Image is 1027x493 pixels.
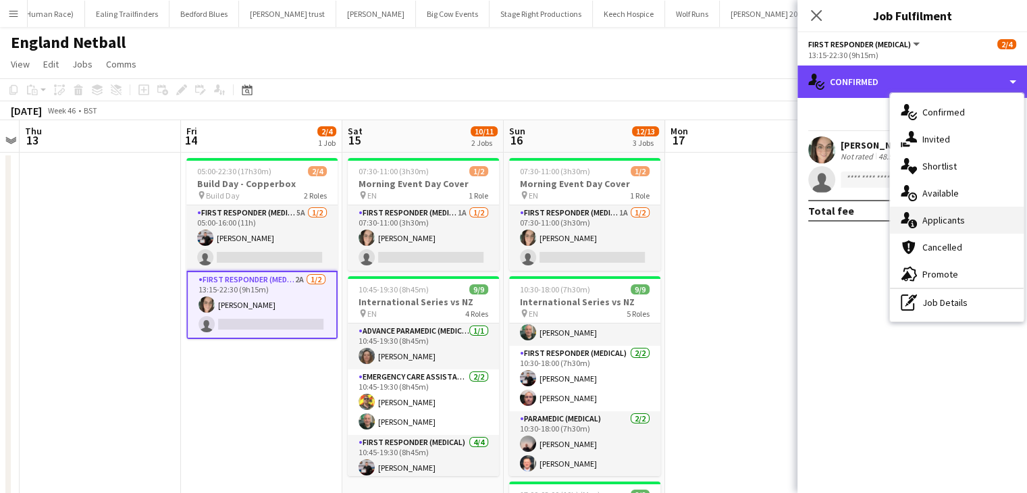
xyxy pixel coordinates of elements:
[72,58,93,70] span: Jobs
[348,323,499,369] app-card-role: Advance Paramedic (Medical)1/110:45-19:30 (8h45m)[PERSON_NAME]
[668,132,688,148] span: 17
[890,289,1024,316] div: Job Details
[106,58,136,70] span: Comms
[318,138,336,148] div: 1 Job
[38,55,64,73] a: Edit
[808,204,854,217] div: Total fee
[23,132,42,148] span: 13
[85,1,169,27] button: Ealing Trailfinders
[348,205,499,271] app-card-role: First Responder (Medical)1A1/207:30-11:00 (3h30m)[PERSON_NAME]
[84,105,97,115] div: BST
[11,58,30,70] span: View
[186,205,338,271] app-card-role: First Responder (Medical)5A1/205:00-16:00 (11h)[PERSON_NAME]
[186,178,338,190] h3: Build Day - Copperbox
[317,126,336,136] span: 2/4
[348,296,499,308] h3: International Series vs NZ
[632,126,659,136] span: 12/13
[469,166,488,176] span: 1/2
[348,158,499,271] app-job-card: 07:30-11:00 (3h30m)1/2Morning Event Day Cover EN1 RoleFirst Responder (Medical)1A1/207:30-11:00 (...
[101,55,142,73] a: Comms
[631,284,650,294] span: 9/9
[359,284,429,294] span: 10:45-19:30 (8h45m)
[490,1,593,27] button: Stage Right Productions
[11,32,126,53] h1: England Netball
[471,126,498,136] span: 10/11
[186,158,338,339] app-job-card: 05:00-22:30 (17h30m)2/4Build Day - Copperbox Build Day2 RolesFirst Responder (Medical)5A1/205:00-...
[186,271,338,339] app-card-role: First Responder (Medical)2A1/213:15-22:30 (9h15m)[PERSON_NAME]
[509,346,660,411] app-card-role: First Responder (Medical)2/210:30-18:00 (7h30m)[PERSON_NAME][PERSON_NAME]
[876,151,908,161] div: 48.59mi
[720,1,817,27] button: [PERSON_NAME] 2025
[367,309,377,319] span: EN
[922,214,965,226] span: Applicants
[465,309,488,319] span: 4 Roles
[348,125,363,137] span: Sat
[509,178,660,190] h3: Morning Event Day Cover
[593,1,665,27] button: Keech Hospice
[922,133,950,145] span: Invited
[186,125,197,137] span: Fri
[469,284,488,294] span: 9/9
[631,166,650,176] span: 1/2
[627,309,650,319] span: 5 Roles
[509,158,660,271] app-job-card: 07:30-11:00 (3h30m)1/2Morning Event Day Cover EN1 RoleFirst Responder (Medical)1A1/207:30-11:00 (...
[922,106,965,118] span: Confirmed
[416,1,490,27] button: Big Cow Events
[922,187,959,199] span: Available
[197,166,271,176] span: 05:00-22:30 (17h30m)
[348,276,499,476] app-job-card: 10:45-19:30 (8h45m)9/9International Series vs NZ EN4 RolesAdvance Paramedic (Medical)1/110:45-19:...
[469,190,488,201] span: 1 Role
[471,138,497,148] div: 2 Jobs
[509,411,660,477] app-card-role: Paramedic (Medical)2/210:30-18:00 (7h30m)[PERSON_NAME][PERSON_NAME]
[997,39,1016,49] span: 2/4
[808,39,922,49] button: First Responder (Medical)
[630,190,650,201] span: 1 Role
[922,268,958,280] span: Promote
[797,66,1027,98] div: Confirmed
[346,132,363,148] span: 15
[808,50,1016,60] div: 13:15-22:30 (9h15m)
[304,190,327,201] span: 2 Roles
[45,105,78,115] span: Week 46
[670,125,688,137] span: Mon
[841,151,876,161] div: Not rated
[507,132,525,148] span: 16
[520,166,590,176] span: 07:30-11:00 (3h30m)
[367,190,377,201] span: EN
[509,205,660,271] app-card-role: First Responder (Medical)1A1/207:30-11:00 (3h30m)[PERSON_NAME]
[665,1,720,27] button: Wolf Runs
[529,190,538,201] span: EN
[184,132,197,148] span: 14
[808,39,911,49] span: First Responder (Medical)
[336,1,416,27] button: [PERSON_NAME]
[11,104,42,118] div: [DATE]
[67,55,98,73] a: Jobs
[841,139,912,151] div: [PERSON_NAME]
[529,309,538,319] span: EN
[348,369,499,435] app-card-role: Emergency Care Assistant (Medical)2/210:45-19:30 (8h45m)[PERSON_NAME][PERSON_NAME]
[25,125,42,137] span: Thu
[509,296,660,308] h3: International Series vs NZ
[5,55,35,73] a: View
[359,166,429,176] span: 07:30-11:00 (3h30m)
[509,125,525,137] span: Sun
[509,276,660,476] app-job-card: 10:30-18:00 (7h30m)9/9International Series vs NZ EN5 RolesEmergency Care Assistant (Medical)2/210...
[922,241,962,253] span: Cancelled
[922,160,957,172] span: Shortlist
[797,7,1027,24] h3: Job Fulfilment
[520,284,590,294] span: 10:30-18:00 (7h30m)
[239,1,336,27] button: [PERSON_NAME] trust
[348,178,499,190] h3: Morning Event Day Cover
[308,166,327,176] span: 2/4
[633,138,658,148] div: 3 Jobs
[43,58,59,70] span: Edit
[169,1,239,27] button: Bedford Blues
[206,190,240,201] span: Build Day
